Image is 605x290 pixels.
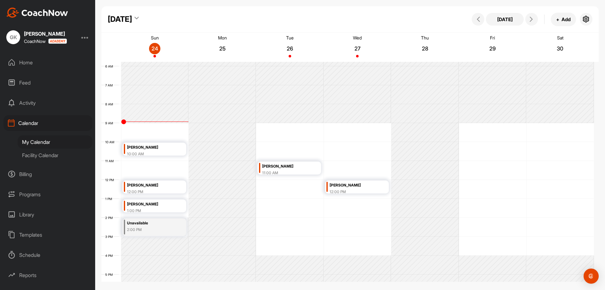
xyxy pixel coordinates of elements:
p: 29 [487,45,498,52]
div: Billing [3,166,92,182]
div: 10 AM [101,140,121,144]
div: 1 PM [101,197,118,201]
div: 12 PM [101,178,120,182]
div: Library [3,207,92,222]
div: [DATE] [108,14,132,25]
button: +Add [551,13,576,26]
img: CoachNow [6,8,68,18]
a: August 27, 2025 [324,33,391,62]
div: 3 PM [101,235,119,239]
div: 4 PM [101,254,119,257]
p: Tue [286,35,294,40]
div: [PERSON_NAME] [127,182,176,189]
div: 5 PM [101,273,119,276]
div: Reports [3,267,92,283]
div: My Calendar [18,135,92,149]
p: Thu [421,35,429,40]
div: 12:00 PM [127,189,176,195]
p: 24 [149,45,160,52]
p: Sat [557,35,563,40]
div: 9 AM [101,121,119,125]
p: 28 [419,45,431,52]
div: Templates [3,227,92,243]
div: 1:00 PM [127,208,176,214]
div: Home [3,55,92,70]
div: CoachNow [24,38,67,44]
a: August 26, 2025 [256,33,324,62]
p: Wed [353,35,362,40]
p: 30 [555,45,566,52]
div: 11 AM [101,159,120,163]
a: August 30, 2025 [527,33,594,62]
div: Schedule [3,247,92,263]
div: [PERSON_NAME] [262,163,311,170]
a: August 29, 2025 [459,33,526,62]
div: [PERSON_NAME] [127,144,176,151]
div: GK [6,30,20,44]
p: 25 [217,45,228,52]
div: 12:00 PM [330,189,378,195]
div: Feed [3,75,92,91]
div: [PERSON_NAME] [330,182,378,189]
div: Programs [3,186,92,202]
div: 7 AM [101,83,119,87]
div: 2:00 PM [127,227,176,233]
div: Facility Calendar [18,149,92,162]
div: 8 AM [101,102,119,106]
div: Calendar [3,115,92,131]
div: 6 AM [101,64,119,68]
div: [PERSON_NAME] [127,201,176,208]
img: CoachNow acadmey [48,38,67,44]
span: + [556,16,559,23]
p: Sun [151,35,159,40]
p: Fri [490,35,495,40]
a: August 24, 2025 [121,33,188,62]
div: 10:00 AM [127,151,176,157]
a: August 25, 2025 [188,33,256,62]
div: Unavailable [127,220,176,227]
div: [PERSON_NAME] [24,31,67,36]
button: [DATE] [486,13,524,26]
div: 11:00 AM [262,170,311,176]
p: 27 [352,45,363,52]
a: August 28, 2025 [391,33,459,62]
div: 2 PM [101,216,119,220]
p: 26 [284,45,296,52]
div: Activity [3,95,92,111]
p: Mon [218,35,227,40]
div: Open Intercom Messenger [584,269,599,284]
